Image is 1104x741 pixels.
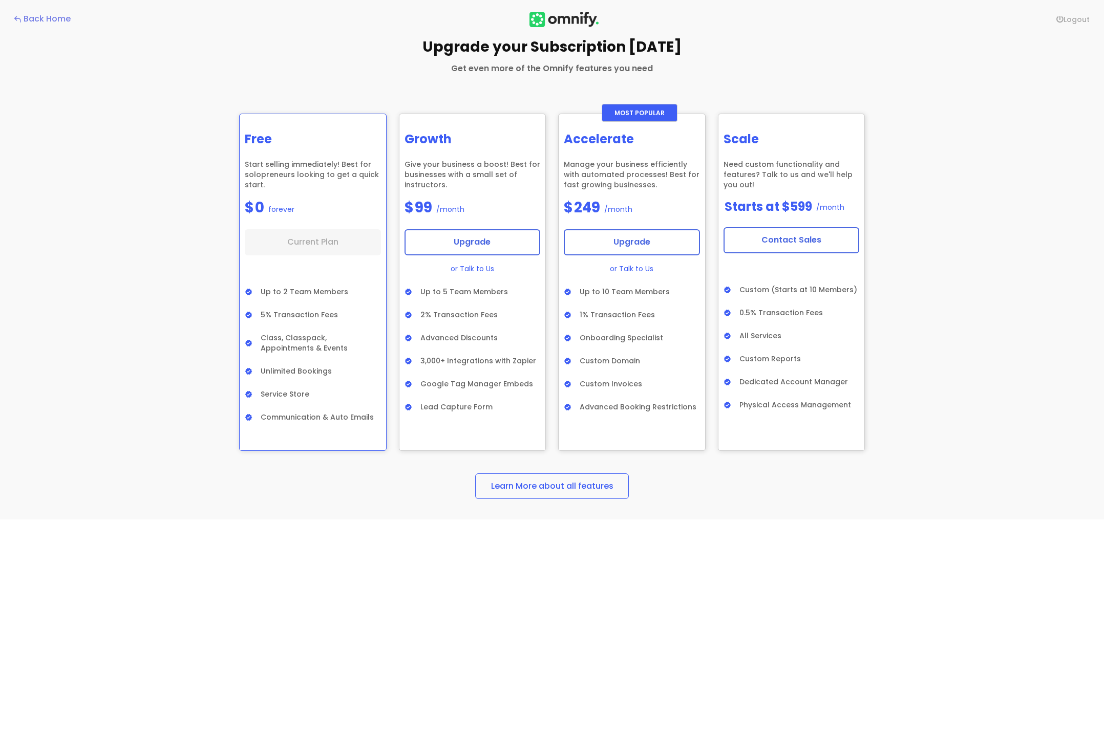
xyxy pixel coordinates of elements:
[245,129,381,149] h2: Free
[614,108,665,117] div: Most Popular
[739,285,857,295] div: Custom (Starts at 10 Members)
[261,412,374,422] div: Communication & Auto Emails
[724,129,860,149] h2: Scale
[255,201,264,214] div: 0
[580,402,696,412] div: Advanced Booking Restrictions
[420,356,536,366] div: 3,000+ Integrations with Zapier
[739,377,848,387] div: Dedicated Account Manager
[422,38,682,56] div: Upgrade your Subscription [DATE]
[725,201,812,212] div: Starts at $599
[451,63,653,75] div: Get even more of the Omnify features you need
[580,333,663,343] div: Onboarding Specialist
[415,201,432,214] div: 99
[436,205,464,214] div: /month
[14,13,71,25] a: Back Home
[724,159,860,190] div: Need custom functionality and features? Talk to us and we'll help you out!
[604,205,632,214] div: /month
[580,310,655,320] div: 1% Transaction Fees
[739,400,851,410] div: Physical Access Management
[261,310,338,320] div: 5% Transaction Fees
[261,389,309,399] div: Service Store
[245,159,381,190] div: Start selling immediately! Best for solopreneurs looking to get a quick start.
[420,379,533,389] div: Google Tag Manager Embeds
[405,201,414,214] div: $
[564,201,573,214] div: $
[420,333,498,343] div: Advanced Discounts
[724,227,860,253] a: Contact Sales
[580,287,670,297] div: Up to 10 Team Members
[261,366,332,376] div: Unlimited Bookings
[739,354,801,364] div: Custom Reports
[564,159,700,190] div: Manage your business efficiently with automated processes! Best for fast growing businesses.
[739,308,823,318] div: 0.5% Transaction Fees
[816,203,844,212] div: /month
[564,229,700,255] button: Upgrade
[405,159,541,190] div: Give your business a boost! Best for businesses with a small set of instructors.
[564,129,700,149] h2: Accelerate
[580,356,640,366] div: Custom Domain
[580,379,642,389] div: Custom Invoices
[739,331,781,341] div: All Services
[1056,14,1090,25] a: Logout
[261,333,381,353] div: Class, Classpack, Appointments & Events
[420,402,493,412] div: Lead Capture Form
[245,229,381,255] button: Current Plan
[1056,16,1064,23] span: 
[261,287,348,297] div: Up to 2 Team Members
[451,264,494,274] a: or Talk to Us
[405,129,541,149] h2: Growth
[574,201,600,214] div: 249
[245,201,254,214] div: $
[24,13,71,25] div: Back Home
[610,264,653,274] a: or Talk to Us
[475,473,629,499] a: Learn More about all features
[420,287,508,297] div: Up to 5 Team Members
[405,229,541,255] button: Upgrade
[268,205,294,214] div: forever
[420,310,498,320] div: 2% Transaction Fees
